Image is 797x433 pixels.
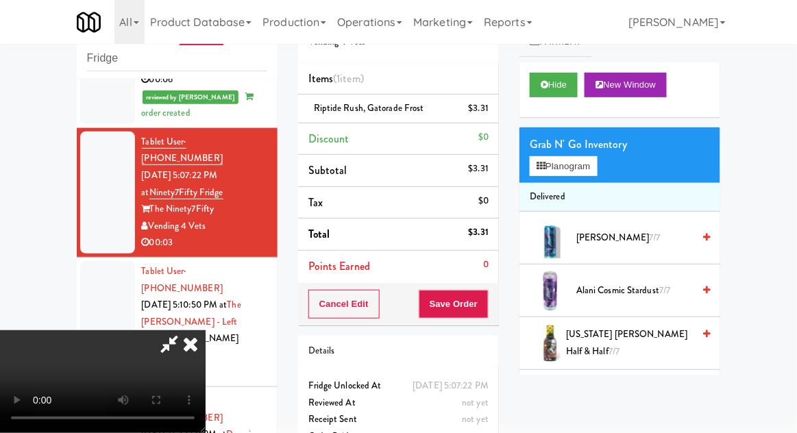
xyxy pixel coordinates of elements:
input: Search vision orders [87,46,267,71]
button: Save Order [419,290,489,319]
span: not yet [462,396,489,409]
span: Alani Cosmic Stardust [576,282,693,299]
span: [US_STATE] [PERSON_NAME] Half & Half [566,326,693,360]
span: Tax [308,195,323,210]
div: [DATE] 5:07:22 PM [413,378,489,395]
ng-pluralize: item [341,71,360,86]
span: Points Earned [308,258,370,274]
a: Tablet User· [PHONE_NUMBER] [142,264,223,295]
h5: Vending 4 Vets [308,37,489,47]
div: Vending 4 Vets [142,218,267,235]
div: $3.31 [469,224,489,241]
span: Discount [308,131,350,147]
div: The Ninety7Fifty [142,201,267,218]
div: $3.31 [469,100,489,117]
div: 00:06 [142,71,267,88]
span: 7/7 [659,284,670,297]
div: Details [308,343,489,360]
a: Ninety7Fifty Fridge [149,186,223,199]
span: 7/7 [609,345,620,358]
a: Tablet User· [PHONE_NUMBER] [142,135,223,166]
span: [DATE] 5:10:50 PM at [142,298,228,311]
img: Micromart [77,10,101,34]
div: $3.31 [469,160,489,177]
span: Items [308,71,364,86]
button: Planogram [530,156,597,177]
div: Fridge Unlocked At [308,378,489,395]
li: Tablet User· [PHONE_NUMBER][DATE] 5:07:22 PM atNinety7Fifty FridgeThe Ninety7FiftyVending 4 Vets0... [77,128,278,258]
span: Total [308,226,330,242]
span: (1 ) [333,71,364,86]
li: Delivered [519,183,720,212]
span: [DATE] 5:07:22 PM at [142,169,218,199]
a: The [PERSON_NAME] - Left [142,298,241,328]
span: Riptide Rush, Gatorade Frost [314,101,424,114]
span: reviewed by [PERSON_NAME] [143,90,239,104]
button: Hide [530,73,578,97]
button: New Window [585,73,667,97]
div: $0 [478,129,489,146]
div: Receipt Sent [308,411,489,428]
div: 0 [483,256,489,273]
span: · [PHONE_NUMBER] [142,264,223,295]
span: not yet [462,412,489,425]
div: Alani Cosmic Stardust7/7 [571,282,710,299]
li: Tablet User· [PHONE_NUMBER][DATE] 5:10:50 PM atThe [PERSON_NAME] - LeftThe [PERSON_NAME]Tleeto Bl... [77,258,278,387]
div: Reviewed At [308,395,489,412]
button: Cancel Edit [308,290,380,319]
span: Subtotal [308,162,347,178]
div: 00:03 [142,234,267,251]
div: Grab N' Go Inventory [530,134,710,155]
div: $0 [478,193,489,210]
div: [PERSON_NAME]7/7 [571,230,710,247]
span: 7/7 [649,231,660,244]
div: [US_STATE] [PERSON_NAME] Half & Half7/7 [561,326,710,360]
span: [PERSON_NAME] [576,230,693,247]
